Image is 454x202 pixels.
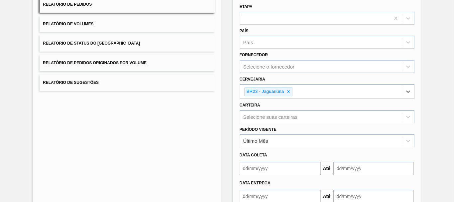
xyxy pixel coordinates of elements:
span: Relatório de Pedidos [43,2,92,7]
label: Fornecedor [240,53,268,57]
label: Cervejaria [240,77,265,82]
span: Relatório de Pedidos Originados por Volume [43,61,147,65]
span: Relatório de Volumes [43,22,93,26]
input: dd/mm/yyyy [240,162,320,175]
span: Data coleta [240,153,267,157]
button: Relatório de Pedidos Originados por Volume [40,55,214,71]
label: Etapa [240,4,253,9]
div: Selecione suas carteiras [243,114,297,119]
label: Carteira [240,103,260,107]
div: Último Mês [243,138,268,144]
label: Período Vigente [240,127,277,132]
label: País [240,29,249,33]
span: Relatório de Status do [GEOGRAPHIC_DATA] [43,41,140,46]
span: Data entrega [240,181,271,185]
button: Relatório de Volumes [40,16,214,32]
div: Selecione o fornecedor [243,64,294,70]
div: BR23 - Jaguariúna [245,88,285,96]
div: País [243,40,253,45]
input: dd/mm/yyyy [333,162,414,175]
span: Relatório de Sugestões [43,80,99,85]
button: Relatório de Status do [GEOGRAPHIC_DATA] [40,35,214,52]
button: Até [320,162,333,175]
button: Relatório de Sugestões [40,75,214,91]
